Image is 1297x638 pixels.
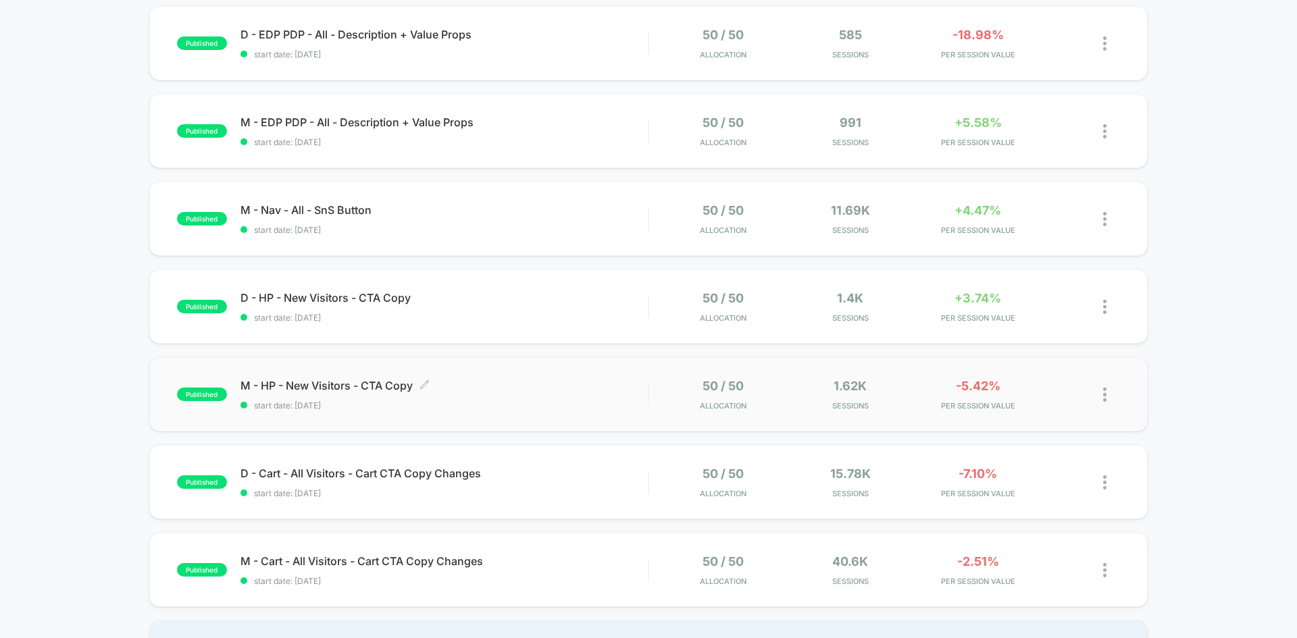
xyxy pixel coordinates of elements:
span: published [177,124,227,138]
span: 991 [840,115,861,130]
span: 15.78k [830,467,871,481]
span: start date: [DATE] [240,49,648,59]
span: start date: [DATE] [240,313,648,323]
span: Allocation [700,489,746,498]
span: Sessions [790,225,911,235]
span: Sessions [790,138,911,147]
span: PER SESSION VALUE [917,225,1038,235]
img: close [1103,300,1107,314]
span: M - Nav - All - SnS Button [240,203,648,217]
span: start date: [DATE] [240,488,648,498]
span: Sessions [790,50,911,59]
span: published [177,388,227,401]
span: PER SESSION VALUE [917,313,1038,323]
span: D - Cart - All Visitors - Cart CTA Copy Changes [240,467,648,480]
span: 40.6k [832,554,868,568]
span: published [177,36,227,50]
span: start date: [DATE] [240,576,648,586]
span: -2.51% [957,554,999,568]
img: close [1103,475,1107,489]
span: PER SESSION VALUE [917,577,1038,586]
span: D - EDP PDP - All - Description + Value Props [240,28,648,41]
span: 585 [839,28,862,42]
span: Sessions [790,401,911,410]
span: Sessions [790,489,911,498]
span: published [177,475,227,489]
span: 50 / 50 [703,203,744,217]
img: close [1103,124,1107,138]
span: Sessions [790,577,911,586]
span: 50 / 50 [703,115,744,130]
span: published [177,563,227,577]
span: Sessions [790,313,911,323]
span: 50 / 50 [703,467,744,481]
img: close [1103,36,1107,51]
span: 50 / 50 [703,28,744,42]
span: Allocation [700,138,746,147]
span: start date: [DATE] [240,400,648,410]
span: published [177,300,227,313]
img: close [1103,212,1107,226]
span: 50 / 50 [703,291,744,305]
span: Allocation [700,401,746,410]
span: +5.58% [955,115,1002,130]
span: start date: [DATE] [240,225,648,235]
span: Allocation [700,50,746,59]
img: close [1103,563,1107,577]
span: Allocation [700,577,746,586]
span: M - EDP PDP - All - Description + Value Props [240,115,648,129]
span: start date: [DATE] [240,137,648,147]
span: published [177,212,227,225]
span: PER SESSION VALUE [917,401,1038,410]
span: +4.47% [955,203,1001,217]
span: M - HP - New Visitors - CTA Copy [240,379,648,392]
span: 1.62k [834,379,867,393]
span: M - Cart - All Visitors - Cart CTA Copy Changes [240,554,648,568]
span: PER SESSION VALUE [917,138,1038,147]
img: close [1103,388,1107,402]
span: -5.42% [956,379,1000,393]
span: PER SESSION VALUE [917,50,1038,59]
span: -7.10% [959,467,997,481]
span: PER SESSION VALUE [917,489,1038,498]
span: -18.98% [952,28,1004,42]
span: D - HP - New Visitors - CTA Copy [240,291,648,304]
span: 50 / 50 [703,554,744,568]
span: 1.4k [837,291,863,305]
span: 50 / 50 [703,379,744,393]
span: Allocation [700,313,746,323]
span: +3.74% [955,291,1001,305]
span: 11.69k [831,203,870,217]
span: Allocation [700,225,746,235]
